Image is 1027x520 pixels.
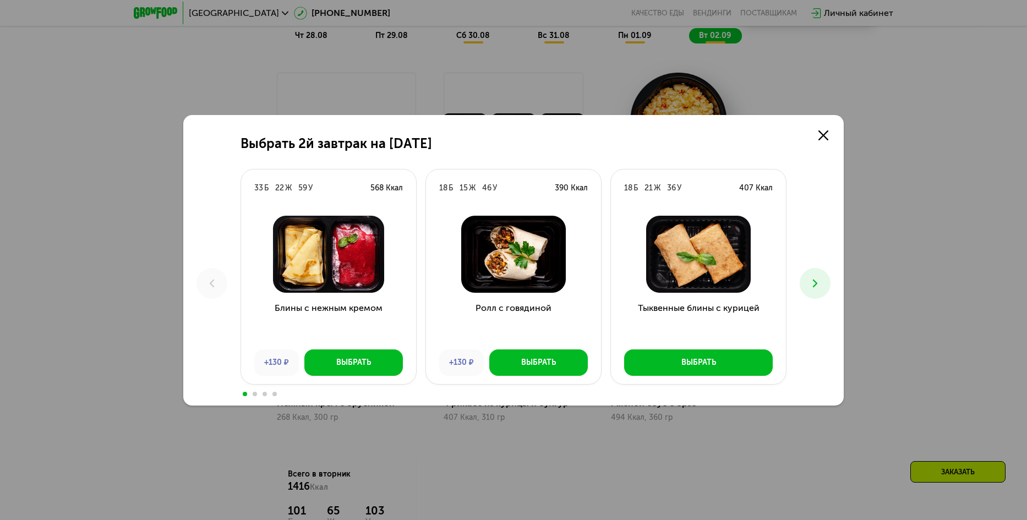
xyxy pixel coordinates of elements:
h3: Ролл с говядиной [426,302,601,341]
div: 407 Ккал [739,183,773,194]
h3: Блины с нежным кремом [241,302,416,341]
h2: Выбрать 2й завтрак на [DATE] [241,136,432,151]
div: У [677,183,681,194]
div: 18 [624,183,632,194]
img: Ролл с говядиной [435,216,592,293]
h3: Тыквенные блины с курицей [611,302,786,341]
img: Блины с нежным кремом [250,216,407,293]
div: Выбрать [681,357,716,368]
div: 46 [482,183,491,194]
div: У [493,183,497,194]
div: +130 ₽ [254,349,299,376]
button: Выбрать [489,349,588,376]
button: Выбрать [624,349,773,376]
div: Ж [654,183,660,194]
div: 21 [644,183,653,194]
div: 15 [460,183,468,194]
div: Б [633,183,638,194]
div: 33 [254,183,263,194]
div: +130 ₽ [439,349,484,376]
div: 390 Ккал [555,183,588,194]
div: 59 [298,183,307,194]
img: Тыквенные блины с курицей [620,216,777,293]
div: У [308,183,313,194]
div: 568 Ккал [370,183,403,194]
div: Выбрать [336,357,371,368]
button: Выбрать [304,349,403,376]
div: 36 [667,183,676,194]
div: Б [449,183,453,194]
div: 18 [439,183,447,194]
div: 22 [275,183,284,194]
div: Ж [285,183,292,194]
div: Б [264,183,269,194]
div: Выбрать [521,357,556,368]
div: Ж [469,183,476,194]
